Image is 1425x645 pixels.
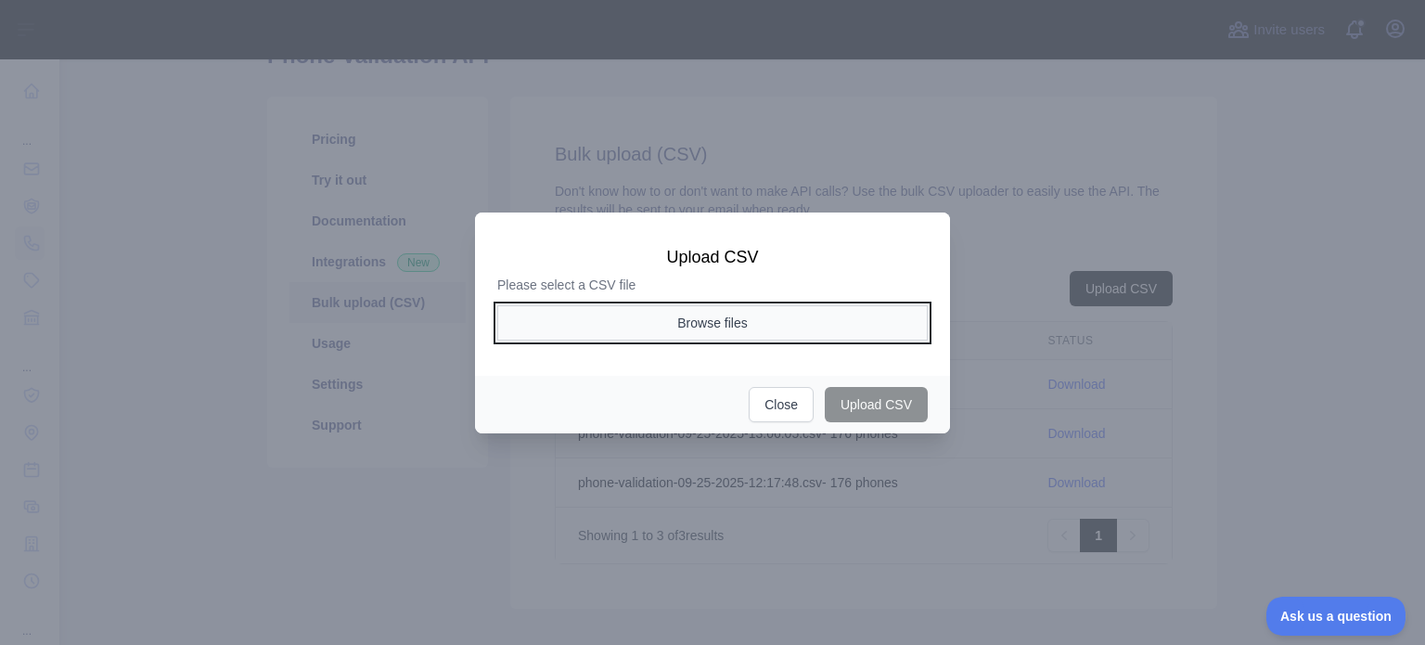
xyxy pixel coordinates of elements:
h3: Upload CSV [497,246,928,268]
button: Browse files [497,305,928,341]
button: Close [749,387,814,422]
button: Upload CSV [825,387,928,422]
iframe: Toggle Customer Support [1266,597,1406,636]
p: Please select a CSV file [497,276,928,294]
